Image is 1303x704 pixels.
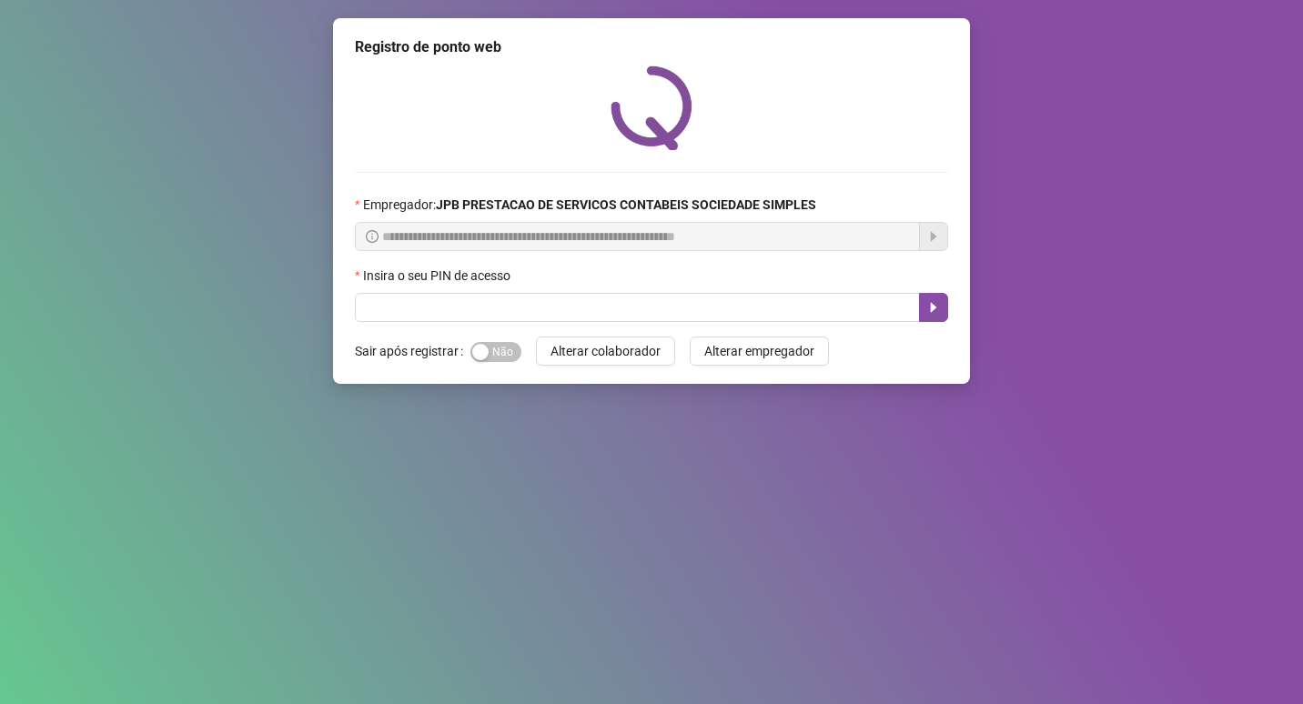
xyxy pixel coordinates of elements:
span: caret-right [926,300,941,315]
span: info-circle [366,230,379,243]
span: Alterar empregador [704,341,814,361]
span: Alterar colaborador [550,341,661,361]
button: Alterar colaborador [536,337,675,366]
strong: JPB PRESTACAO DE SERVICOS CONTABEIS SOCIEDADE SIMPLES [436,197,816,212]
span: Empregador : [363,195,816,215]
label: Insira o seu PIN de acesso [355,266,522,286]
label: Sair após registrar [355,337,470,366]
div: Registro de ponto web [355,36,948,58]
button: Alterar empregador [690,337,829,366]
img: QRPoint [611,65,692,150]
